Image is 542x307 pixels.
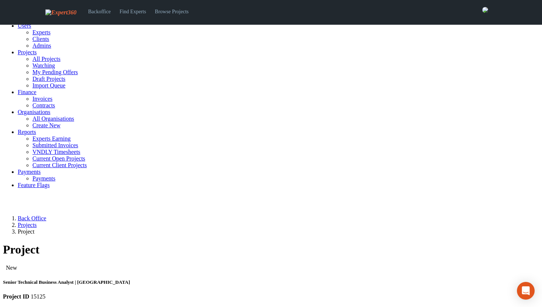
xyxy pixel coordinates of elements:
[32,29,51,35] a: Experts
[18,215,46,221] a: Back Office
[32,56,60,62] a: All Projects
[6,265,17,271] span: New
[31,293,45,300] span: 15125
[45,9,76,16] img: Expert360
[32,162,87,168] a: Current Client Projects
[32,69,78,75] a: My Pending Offers
[18,129,36,135] a: Reports
[32,149,80,155] a: VNDLY Timesheets
[3,279,539,285] h5: Senior Technical Business Analyst | [GEOGRAPHIC_DATA]
[3,243,539,256] h1: Project
[3,293,29,300] strong: Project ID
[32,135,71,142] a: Experts Earning
[32,36,49,42] a: Clients
[482,7,488,13] img: 0421c9a1-ac87-4857-a63f-b59ed7722763-normal.jpeg
[18,182,50,188] a: Feature Flags
[18,89,37,95] a: Finance
[32,42,51,49] a: Admins
[18,23,31,29] a: Users
[32,122,60,128] a: Create New
[32,96,52,102] a: Invoices
[32,155,85,162] a: Current Open Projects
[32,142,78,148] a: Submitted Invoices
[18,228,539,235] li: Project
[18,109,51,115] a: Organisations
[32,76,65,82] a: Draft Projects
[18,169,41,175] a: Payments
[517,282,535,300] div: Open Intercom Messenger
[32,62,55,69] a: Watching
[32,175,55,182] a: Payments
[32,82,65,89] a: Import Queue
[32,102,55,108] a: Contracts
[32,115,74,122] a: All Organisations
[18,222,37,228] a: Projects
[18,49,37,55] a: Projects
